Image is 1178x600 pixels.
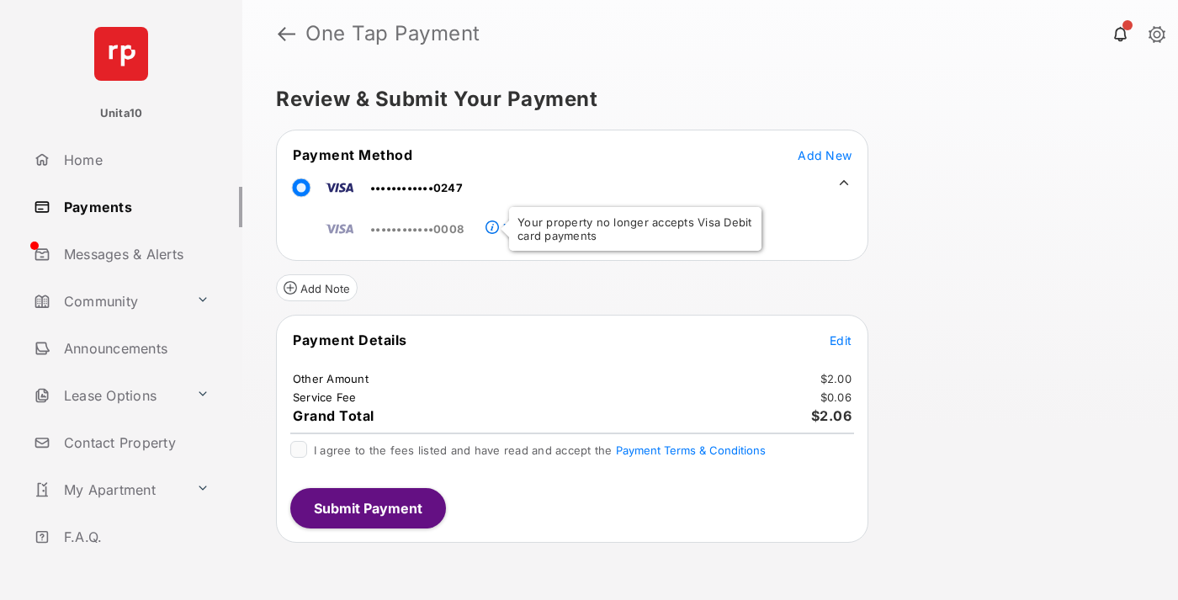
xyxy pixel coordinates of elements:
[27,517,242,557] a: F.A.Q.
[370,181,463,194] span: ••••••••••••0247
[27,328,242,369] a: Announcements
[27,470,189,510] a: My Apartment
[370,222,464,236] span: ••••••••••••0008
[798,146,852,163] button: Add New
[27,187,242,227] a: Payments
[499,208,640,236] a: Payment Method Unavailable
[293,407,374,424] span: Grand Total
[27,281,189,321] a: Community
[290,488,446,528] button: Submit Payment
[509,207,761,251] div: Your property no longer accepts Visa Debit card payments
[276,89,1131,109] h5: Review & Submit Your Payment
[830,333,852,348] span: Edit
[820,390,852,405] td: $0.06
[798,148,852,162] span: Add New
[27,140,242,180] a: Home
[830,332,852,348] button: Edit
[276,274,358,301] button: Add Note
[292,390,358,405] td: Service Fee
[27,422,242,463] a: Contact Property
[94,27,148,81] img: svg+xml;base64,PHN2ZyB4bWxucz0iaHR0cDovL3d3dy53My5vcmcvMjAwMC9zdmciIHdpZHRoPSI2NCIgaGVpZ2h0PSI2NC...
[820,371,852,386] td: $2.00
[27,375,189,416] a: Lease Options
[811,407,852,424] span: $2.06
[293,332,407,348] span: Payment Details
[616,443,766,457] button: I agree to the fees listed and have read and accept the
[305,24,480,44] strong: One Tap Payment
[27,234,242,274] a: Messages & Alerts
[100,105,143,122] p: Unita10
[314,443,766,457] span: I agree to the fees listed and have read and accept the
[293,146,412,163] span: Payment Method
[292,371,369,386] td: Other Amount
